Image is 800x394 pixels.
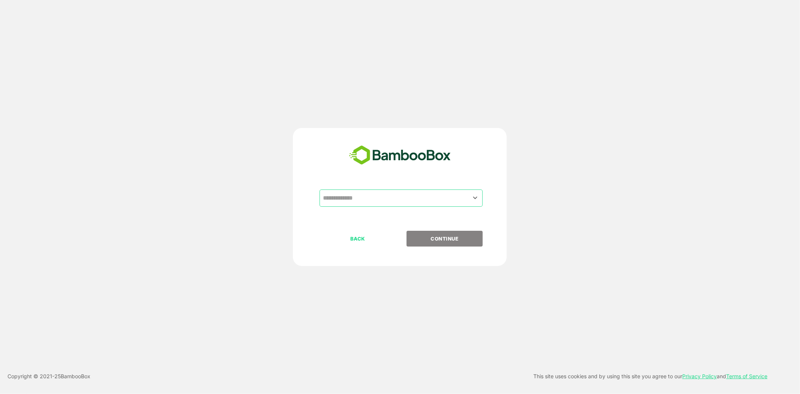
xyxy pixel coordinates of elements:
p: CONTINUE [407,235,482,243]
button: BACK [320,231,396,247]
button: Open [470,193,480,203]
a: Privacy Policy [682,373,717,379]
button: CONTINUE [407,231,483,247]
a: Terms of Service [726,373,767,379]
img: bamboobox [345,143,455,168]
p: BACK [320,235,395,243]
p: This site uses cookies and by using this site you agree to our and [533,372,767,381]
p: Copyright © 2021- 25 BambooBox [8,372,90,381]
